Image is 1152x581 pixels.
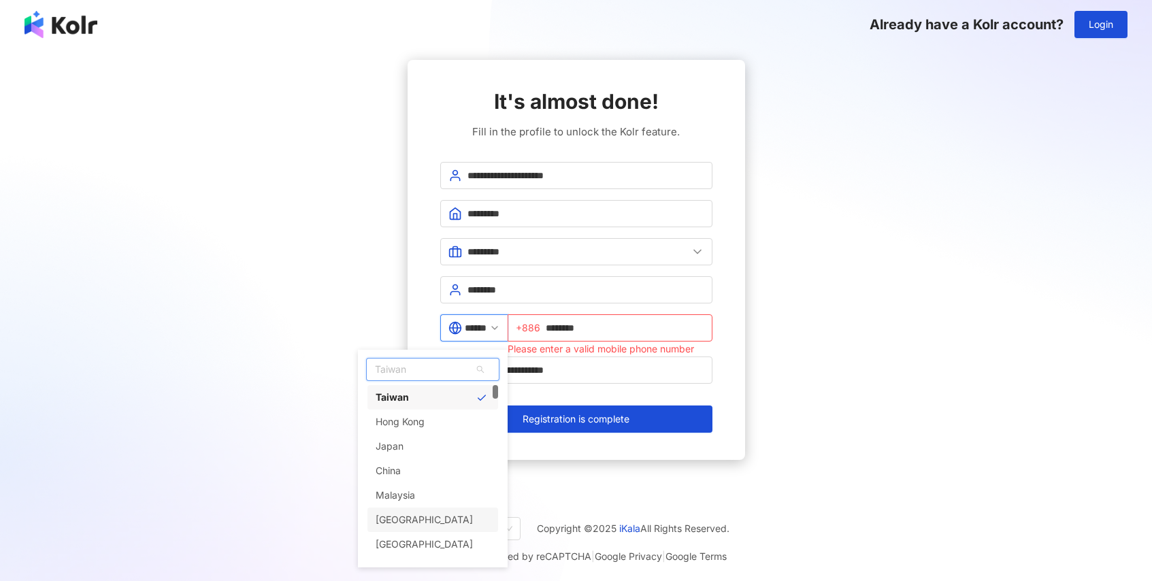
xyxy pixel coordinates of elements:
button: Registration is complete [440,405,712,433]
div: Japan [376,434,404,459]
span: +886 [516,320,540,335]
div: Singapore [367,508,498,532]
div: Japan [367,434,498,459]
a: Google Privacy [595,550,662,562]
span: Fill in the profile to unlock the Kolr feature. [472,124,680,140]
span: Copyright © 2025 All Rights Reserved. [537,520,729,537]
span: It's almost done! [494,87,659,116]
span: Login [1089,19,1113,30]
span: Taiwan [367,359,499,380]
div: [GEOGRAPHIC_DATA] [376,508,473,532]
img: logo [24,11,97,38]
div: [GEOGRAPHIC_DATA] [376,532,473,557]
a: iKala [619,522,640,534]
div: Please enter a valid mobile phone number [508,342,712,356]
span: Registration is complete [523,414,629,425]
div: Malaysia [376,483,415,508]
button: Login [1074,11,1128,38]
a: Google Terms [665,550,727,562]
div: Malaysia [367,483,498,508]
div: Thailand [367,532,498,557]
span: Already have a Kolr account? [870,16,1064,33]
div: Taiwan [376,385,409,410]
span: This site is protected by reCAPTCHA [426,548,727,565]
div: China [376,459,401,483]
div: Hong Kong [376,410,425,434]
div: China [367,459,498,483]
span: | [591,550,595,562]
div: Taiwan [367,385,498,410]
span: | [662,550,665,562]
div: Hong Kong [367,410,498,434]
